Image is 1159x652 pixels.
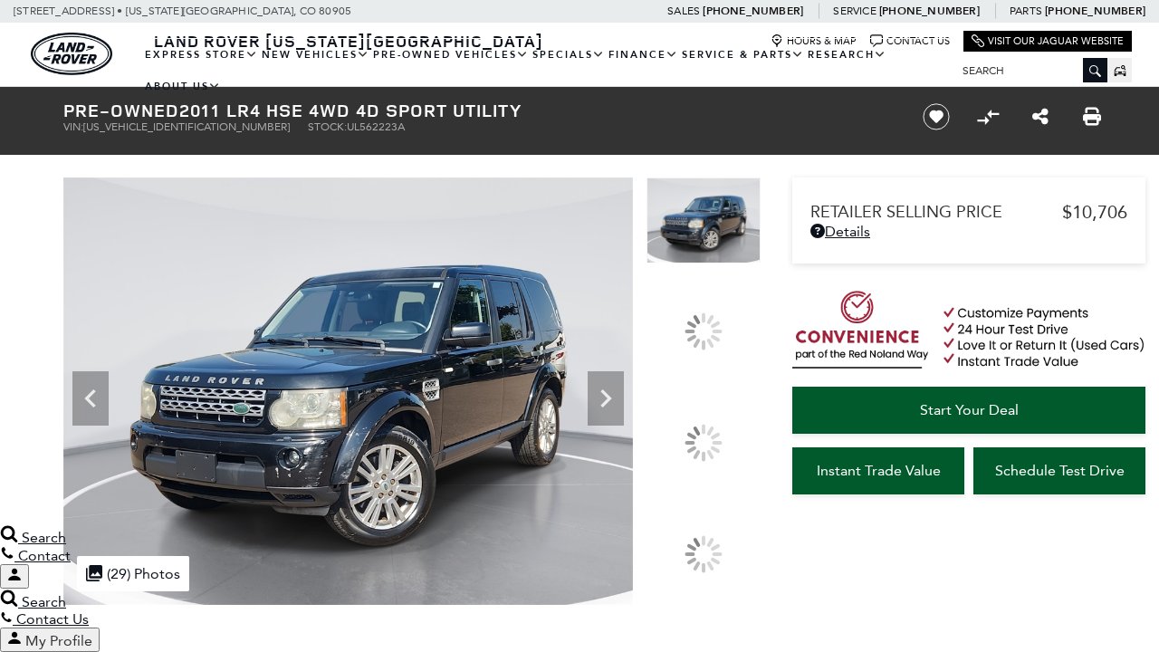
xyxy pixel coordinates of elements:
[143,39,949,102] nav: Main Navigation
[920,401,1019,418] span: Start Your Deal
[647,177,761,264] img: Used 2011 Black Land Rover HSE image 1
[63,98,179,122] strong: Pre-Owned
[1083,106,1101,128] a: Print this Pre-Owned 2011 LR4 HSE 4WD 4D Sport Utility
[371,39,531,71] a: Pre-Owned Vehicles
[63,177,633,605] img: Used 2011 Black Land Rover HSE image 1
[949,60,1107,81] input: Search
[154,30,543,52] span: Land Rover [US_STATE][GEOGRAPHIC_DATA]
[31,33,112,75] img: Land Rover
[792,387,1145,434] a: Start Your Deal
[833,5,876,17] span: Service
[995,462,1125,479] span: Schedule Test Drive
[347,120,405,133] span: UL562223A
[771,34,857,48] a: Hours & Map
[18,547,71,564] span: Contact
[1032,106,1049,128] a: Share this Pre-Owned 2011 LR4 HSE 4WD 4D Sport Utility
[667,5,700,17] span: Sales
[703,4,803,18] a: [PHONE_NUMBER]
[25,632,92,649] span: My Profile
[143,30,554,52] a: Land Rover [US_STATE][GEOGRAPHIC_DATA]
[83,120,290,133] span: [US_VEHICLE_IDENTIFICATION_NUMBER]
[1010,5,1042,17] span: Parts
[16,610,89,628] span: Contact Us
[14,5,351,17] a: [STREET_ADDRESS] • [US_STATE][GEOGRAPHIC_DATA], CO 80905
[870,34,950,48] a: Contact Us
[973,447,1145,494] a: Schedule Test Drive
[806,39,888,71] a: Research
[607,39,680,71] a: Finance
[680,39,806,71] a: Service & Parts
[143,71,223,102] a: About Us
[22,593,66,610] span: Search
[972,34,1124,48] a: Visit Our Jaguar Website
[1062,201,1127,223] span: $10,706
[22,529,66,546] span: Search
[308,120,347,133] span: Stock:
[1045,4,1145,18] a: [PHONE_NUMBER]
[974,103,1001,130] button: Compare vehicle
[817,462,941,479] span: Instant Trade Value
[63,101,892,120] h1: 2011 LR4 HSE 4WD 4D Sport Utility
[63,120,83,133] span: VIN:
[792,447,964,494] a: Instant Trade Value
[810,202,1062,222] span: Retailer Selling Price
[531,39,607,71] a: Specials
[810,223,1127,240] a: Details
[879,4,980,18] a: [PHONE_NUMBER]
[260,39,371,71] a: New Vehicles
[810,201,1127,223] a: Retailer Selling Price $10,706
[916,102,956,131] button: Save vehicle
[31,33,112,75] a: land-rover
[143,39,260,71] a: EXPRESS STORE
